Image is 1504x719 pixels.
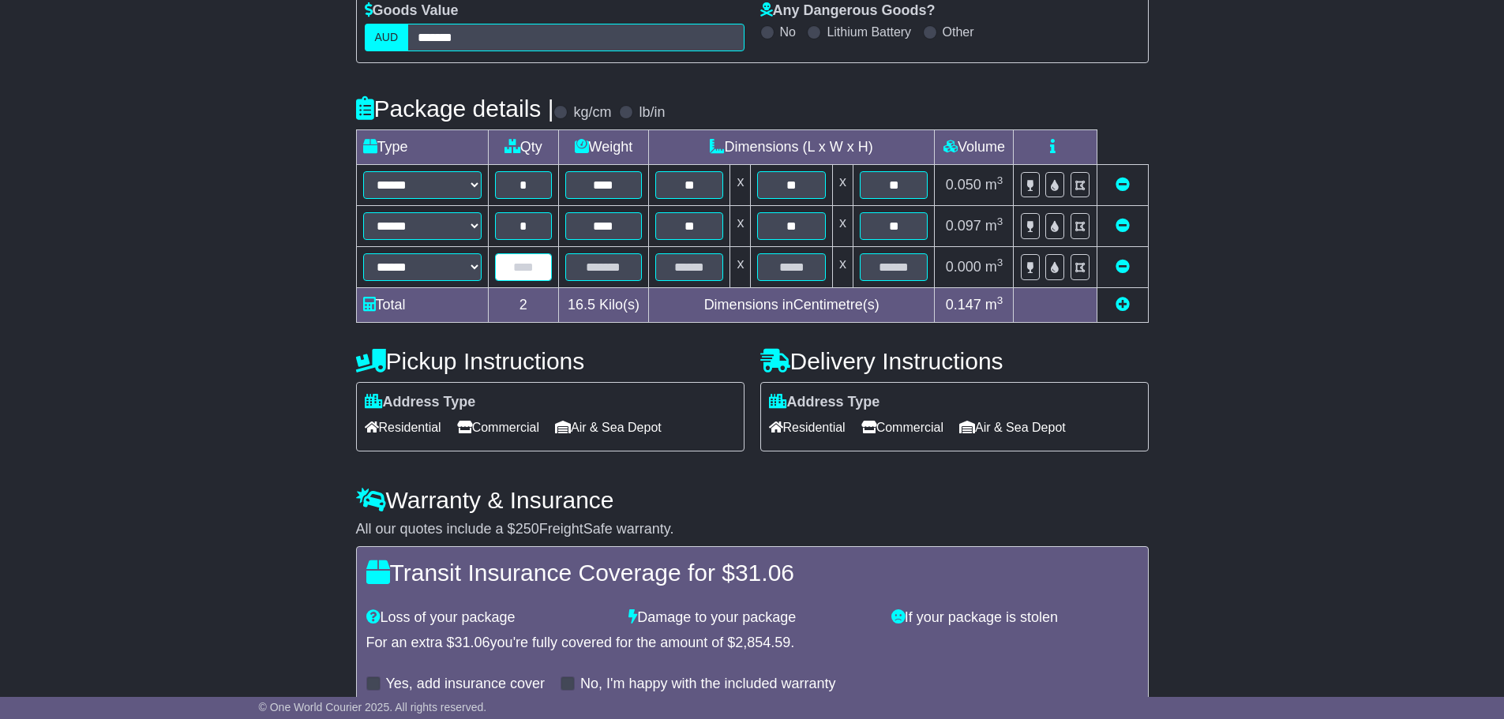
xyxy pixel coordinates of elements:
[883,609,1146,627] div: If your package is stolen
[997,257,1003,268] sup: 3
[386,676,545,693] label: Yes, add insurance cover
[1116,218,1130,234] a: Remove this item
[488,130,558,165] td: Qty
[356,521,1149,538] div: All our quotes include a $ FreightSafe warranty.
[935,130,1014,165] td: Volume
[861,415,943,440] span: Commercial
[946,177,981,193] span: 0.050
[365,415,441,440] span: Residential
[769,394,880,411] label: Address Type
[358,609,621,627] div: Loss of your package
[365,2,459,20] label: Goods Value
[1116,177,1130,193] a: Remove this item
[455,635,490,650] span: 31.06
[639,104,665,122] label: lb/in
[997,215,1003,227] sup: 3
[356,95,554,122] h4: Package details |
[730,247,751,288] td: x
[985,177,1003,193] span: m
[827,24,911,39] label: Lithium Battery
[356,348,744,374] h4: Pickup Instructions
[946,259,981,275] span: 0.000
[946,218,981,234] span: 0.097
[558,288,648,323] td: Kilo(s)
[555,415,662,440] span: Air & Sea Depot
[457,415,539,440] span: Commercial
[780,24,796,39] label: No
[621,609,883,627] div: Damage to your package
[997,294,1003,306] sup: 3
[943,24,974,39] label: Other
[648,130,935,165] td: Dimensions (L x W x H)
[259,701,487,713] span: © One World Courier 2025. All rights reserved.
[832,247,853,288] td: x
[366,560,1138,586] h4: Transit Insurance Coverage for $
[356,487,1149,513] h4: Warranty & Insurance
[985,259,1003,275] span: m
[568,297,595,313] span: 16.5
[735,635,790,650] span: 2,854.59
[760,2,936,20] label: Any Dangerous Goods?
[730,165,751,206] td: x
[769,415,846,440] span: Residential
[365,24,409,51] label: AUD
[730,206,751,247] td: x
[997,174,1003,186] sup: 3
[365,394,476,411] label: Address Type
[959,415,1066,440] span: Air & Sea Depot
[488,288,558,323] td: 2
[832,165,853,206] td: x
[356,130,488,165] td: Type
[985,297,1003,313] span: m
[648,288,935,323] td: Dimensions in Centimetre(s)
[735,560,794,586] span: 31.06
[760,348,1149,374] h4: Delivery Instructions
[516,521,539,537] span: 250
[1116,259,1130,275] a: Remove this item
[985,218,1003,234] span: m
[573,104,611,122] label: kg/cm
[558,130,648,165] td: Weight
[366,635,1138,652] div: For an extra $ you're fully covered for the amount of $ .
[356,288,488,323] td: Total
[1116,297,1130,313] a: Add new item
[946,297,981,313] span: 0.147
[832,206,853,247] td: x
[580,676,836,693] label: No, I'm happy with the included warranty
